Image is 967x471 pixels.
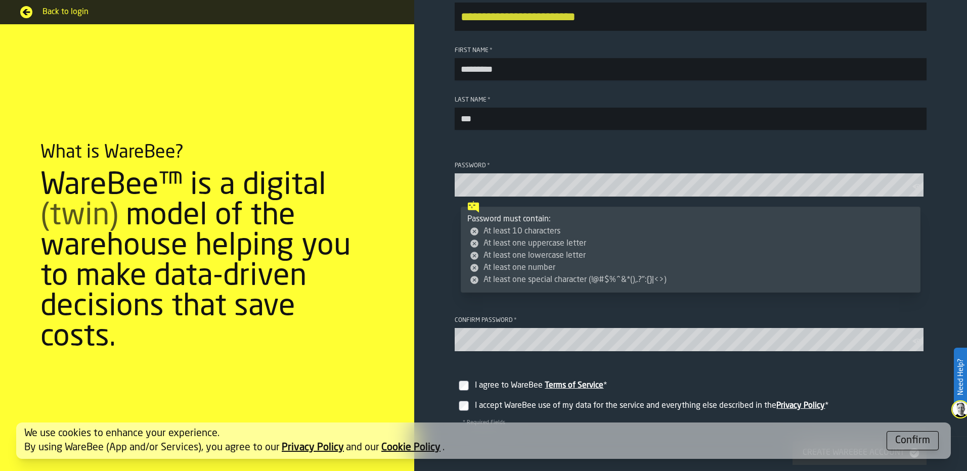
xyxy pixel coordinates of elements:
[42,6,394,18] span: Back to login
[473,378,925,394] div: InputCheckbox-react-aria2051493095-:r1k:
[955,349,966,405] label: Need Help?
[455,367,927,396] label: InputCheckbox-label-react-aria2051493095-:r1k:
[887,431,939,450] button: button-
[455,47,927,54] div: First Name
[455,3,927,31] input: button-toolbar-Account Username (Email)
[912,336,925,346] button: button-toolbar-Confirm password
[467,213,914,286] div: Password must contain:
[455,162,927,197] label: button-toolbar-Password
[514,317,517,324] span: Required
[455,58,927,80] input: button-toolbar-First Name
[776,402,825,410] a: Privacy Policy
[282,443,344,453] a: Privacy Policy
[455,162,927,169] div: Password
[455,97,927,104] div: Last Name
[895,434,930,448] div: Confirm
[475,400,922,412] div: I accept WareBee use of my data for the service and everything else described in the *
[487,162,490,169] span: Required
[455,317,927,324] div: Confirm password
[475,380,922,392] div: I agree to WareBee *
[381,443,441,453] a: Cookie Policy
[40,143,184,163] div: What is WareBee?
[469,274,914,286] li: At least one special character (!@#$%^&*(),.?":{}|<>)
[473,398,925,414] div: InputCheckbox-react-aria2051493095-:r1l:
[488,97,491,104] span: Required
[455,47,927,80] label: button-toolbar-First Name
[912,181,925,192] button: button-toolbar-Password
[455,317,927,351] label: button-toolbar-Confirm password
[459,401,469,411] input: InputCheckbox-label-react-aria2051493095-:r1l:
[16,422,951,459] div: alert-[object Object]
[20,6,394,18] a: Back to login
[40,201,118,231] span: (twin)
[24,427,878,455] div: We use cookies to enhance your experience. By using WareBee (App and/or Services), you agree to o...
[455,328,924,351] input: button-toolbar-Confirm password
[469,250,914,262] li: At least one lowercase letter
[455,173,924,197] input: button-toolbar-Password
[455,108,927,130] input: button-toolbar-Last Name
[545,382,603,390] a: Terms of Service
[490,47,493,54] span: Required
[455,97,927,130] label: button-toolbar-Last Name
[469,262,914,274] li: At least one number
[469,225,914,238] li: At least 10 characters
[459,381,469,391] input: InputCheckbox-label-react-aria2051493095-:r1k:
[455,396,927,416] label: InputCheckbox-label-react-aria2051493095-:r1l:
[40,171,374,353] div: WareBee™ is a digital model of the warehouse helping you to make data-driven decisions that save ...
[469,238,914,250] li: At least one uppercase letter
